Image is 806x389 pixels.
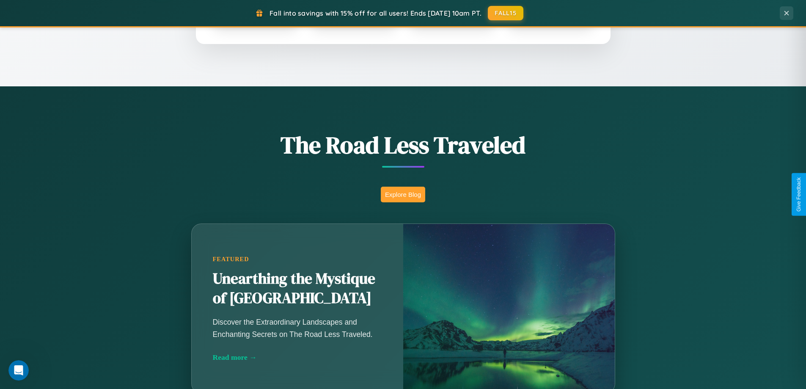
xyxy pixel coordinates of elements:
iframe: Intercom live chat [8,360,29,381]
button: FALL15 [488,6,523,20]
span: Fall into savings with 15% off for all users! Ends [DATE] 10am PT. [270,9,481,17]
h1: The Road Less Traveled [149,129,657,161]
div: Read more → [213,353,382,362]
p: Discover the Extraordinary Landscapes and Enchanting Secrets on The Road Less Traveled. [213,316,382,340]
button: Explore Blog [381,187,425,202]
div: Give Feedback [796,177,802,212]
div: Featured [213,256,382,263]
h2: Unearthing the Mystique of [GEOGRAPHIC_DATA] [213,269,382,308]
